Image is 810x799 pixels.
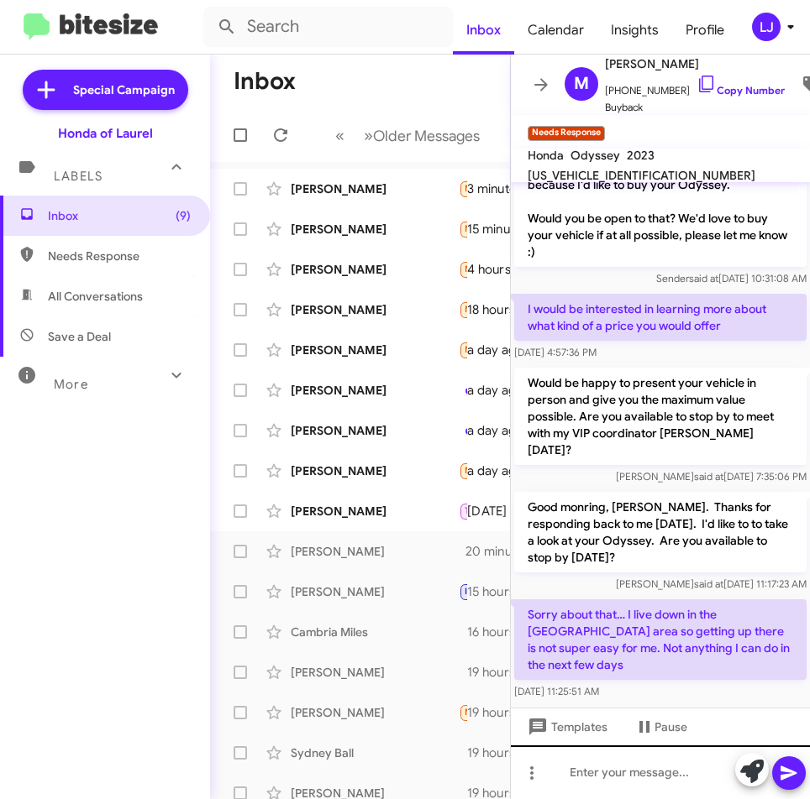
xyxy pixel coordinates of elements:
[467,382,538,399] div: a day ago
[364,125,373,146] span: »
[465,707,536,718] span: Needs Response
[459,422,467,439] div: Already came by. Your staff was excellent, but we could not come to terms on a price.
[465,264,536,274] span: Needs Response
[176,207,191,224] span: (9)
[467,342,538,358] div: a day ago
[467,261,550,278] div: 4 hours ago
[291,422,459,439] div: [PERSON_NAME]
[54,169,103,184] span: Labels
[373,127,480,145] span: Older Messages
[465,586,508,597] span: Important
[354,118,490,153] button: Next
[467,503,521,520] div: [DATE]
[325,118,355,153] button: Previous
[234,68,296,95] h1: Inbox
[465,183,536,194] span: Needs Response
[459,461,467,480] div: Well been waiting did a credit report and they been trying to see if they can get me approved cau...
[48,248,191,264] span: Needs Response
[655,712,687,742] span: Pause
[459,300,467,319] div: 19,017 miles, nothing for damage outside of a few typical rock dips (no paint lost) and curb rash...
[514,136,807,267] p: Hi [PERSON_NAME] this is [PERSON_NAME] at Ourisman Honda of Laurel. I'm reaching out because I'd ...
[528,168,755,183] span: [US_VEHICLE_IDENTIFICATION_NUMBER]
[459,382,467,399] div: I like but price little high
[514,599,807,680] p: Sorry about that… I live down in the [GEOGRAPHIC_DATA] area so getting up there is not super easy...
[514,492,807,572] p: Good monring, [PERSON_NAME]. Thanks for responding back to me [DATE]. I'd like to to take a look ...
[694,470,723,483] span: said at
[459,624,467,640] div: Thank you for getting back to me. We’re here for you if you’re ever in need of a vehicle in the f...
[465,465,536,476] span: Needs Response
[291,583,459,600] div: [PERSON_NAME]
[465,344,536,355] span: Needs Response
[528,126,605,141] small: Needs Response
[291,261,459,278] div: [PERSON_NAME]
[605,54,785,74] span: [PERSON_NAME]
[621,712,701,742] button: Pause
[291,221,459,238] div: [PERSON_NAME]
[574,70,589,97] span: M
[571,148,620,163] span: Odyssey
[291,624,459,640] div: Cambria Miles
[291,744,459,761] div: Sydney Ball
[326,118,490,153] nav: Page navigation example
[656,272,807,285] span: Sender [DATE] 10:31:08 AM
[291,342,459,358] div: [PERSON_NAME]
[597,6,672,55] a: Insights
[73,81,175,98] span: Special Campaign
[738,13,792,41] button: LJ
[291,462,459,479] div: [PERSON_NAME]
[465,223,536,234] span: Needs Response
[514,346,597,358] span: [DATE] 4:57:36 PM
[752,13,781,41] div: LJ
[467,301,555,318] div: 18 hours ago
[291,382,459,399] div: [PERSON_NAME]
[48,288,143,305] span: All Conversations
[524,712,607,742] span: Templates
[459,543,467,560] div: Hello [PERSON_NAME]. Thank you for your update. I will get with my team to see what's going on fo...
[514,6,597,55] a: Calendar
[467,704,555,721] div: 19 hours ago
[459,664,467,681] div: Anytime between now and 7:30 PM would work for us. Is there a time that’s good for you?
[467,744,555,761] div: 19 hours ago
[48,328,111,345] span: Save a Deal
[465,304,536,315] span: Needs Response
[459,501,467,520] div: Hi [PERSON_NAME], yeah 30k is really my upper limit and I wanted to be able to shop around for th...
[291,301,459,318] div: [PERSON_NAME]
[514,685,599,697] span: [DATE] 11:25:51 AM
[694,577,723,590] span: said at
[467,664,555,681] div: 19 hours ago
[467,180,561,197] div: 3 minutes ago
[459,219,467,238] div: Or can you send me your website?
[467,221,566,238] div: 15 minutes ago
[616,470,807,483] span: [PERSON_NAME] [DATE] 7:35:06 PM
[291,503,459,520] div: [PERSON_NAME]
[291,664,459,681] div: [PERSON_NAME]
[514,368,807,465] p: Would be happy to present your vehicle in person and give you the maximum value possible. Are you...
[514,294,807,341] p: I would be interested in learning more about what kind of a price you would offer
[58,125,153,142] div: Honda of Laurel
[672,6,738,55] a: Profile
[465,505,513,516] span: Try Pausing
[459,702,467,722] div: YES
[467,543,568,560] div: 20 minutes ago
[459,179,467,198] div: Sorry about that… I live down in the [GEOGRAPHIC_DATA] area so getting up there is not super easy...
[54,377,88,392] span: More
[48,207,191,224] span: Inbox
[511,712,621,742] button: Templates
[23,70,188,110] a: Special Campaign
[467,422,538,439] div: a day ago
[467,624,555,640] div: 16 hours ago
[528,148,564,163] span: Honda
[459,582,467,601] div: I'm sorry I just got home from work I work crazy hours I kind of would like to know the numbers b...
[291,543,459,560] div: [PERSON_NAME]
[459,340,467,359] div: It's above our price range! Thanks though.
[459,259,467,279] div: Hey [PERSON_NAME], well, see although i am from [GEOGRAPHIC_DATA] near [GEOGRAPHIC_DATA] original...
[627,148,655,163] span: 2023
[203,7,453,47] input: Search
[335,125,345,146] span: «
[605,99,785,116] span: Buyback
[453,6,514,55] a: Inbox
[605,74,785,99] span: [PHONE_NUMBER]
